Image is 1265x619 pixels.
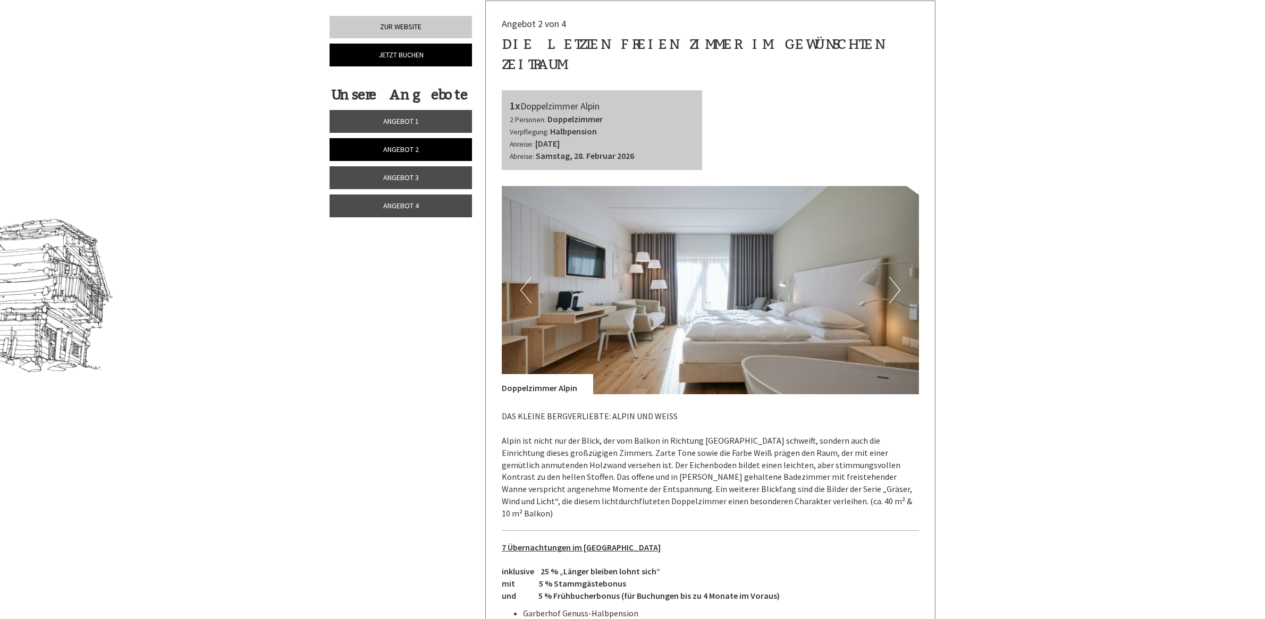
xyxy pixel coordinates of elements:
[889,277,900,303] button: Next
[383,145,419,154] span: Angebot 2
[510,98,695,114] div: Doppelzimmer Alpin
[330,85,469,105] div: Unsere Angebote
[383,201,419,210] span: Angebot 4
[510,99,520,112] b: 1x
[550,126,597,137] b: Halbpension
[510,140,534,149] small: Anreise:
[502,18,566,30] span: Angebot 2 von 4
[330,44,472,66] a: Jetzt buchen
[535,138,560,149] b: [DATE]
[383,116,419,126] span: Angebot 1
[510,115,546,124] small: 2 Personen:
[502,566,780,601] strong: inklusive 25 % „Länger bleiben lohnt sich“ mit 5 % Stammgästebonus und 5 % Frühbucherbonus (für B...
[502,374,593,394] div: Doppelzimmer Alpin
[502,35,920,74] div: Die letzten freien Zimmer im gewünschten Zeitraum
[520,277,532,303] button: Previous
[510,128,549,137] small: Verpflegung:
[502,410,920,520] p: DAS KLEINE BERGVERLIEBTE: ALPIN UND WEISS Alpin ist nicht nur der Blick, der vom Balkon in Richtu...
[502,542,661,553] u: 7 Übernachtungen im [GEOGRAPHIC_DATA]
[536,150,634,161] b: Samstag, 28. Februar 2026
[510,152,534,161] small: Abreise:
[383,173,419,182] span: Angebot 3
[330,16,472,38] a: Zur Website
[502,186,919,395] img: image
[547,114,603,124] b: Doppelzimmer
